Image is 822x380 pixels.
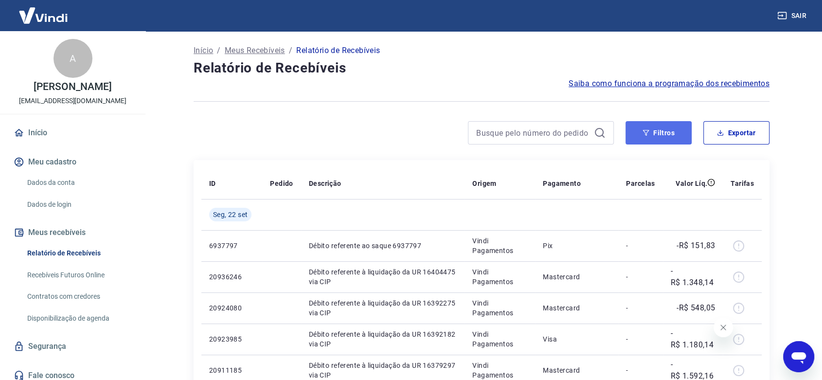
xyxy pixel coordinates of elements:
[472,361,527,380] p: Vindi Pagamentos
[23,173,134,193] a: Dados da conta
[543,179,581,188] p: Pagamento
[309,241,457,251] p: Débito referente ao saque 6937797
[23,287,134,307] a: Contratos com credores
[625,121,692,145] button: Filtros
[209,365,254,375] p: 20911185
[12,0,75,30] img: Vindi
[12,222,134,243] button: Meus recebíveis
[209,303,254,313] p: 20924080
[12,122,134,144] a: Início
[6,7,82,15] span: Olá! Precisa de ajuda?
[309,267,457,287] p: Débito referente à liquidação da UR 16404475 via CIP
[23,265,134,285] a: Recebíveis Futuros Online
[209,334,254,344] p: 20923985
[626,303,655,313] p: -
[296,45,380,56] p: Relatório de Recebíveis
[626,272,655,282] p: -
[476,126,590,140] input: Busque pelo número do pedido
[209,179,216,188] p: ID
[671,265,715,289] p: -R$ 1.348,14
[54,39,92,78] div: A
[472,236,527,255] p: Vindi Pagamentos
[783,341,814,372] iframe: Botão para abrir a janela de mensagens
[626,179,655,188] p: Parcelas
[569,78,769,90] a: Saiba como funciona a programação dos recebimentos
[12,151,134,173] button: Meu cadastro
[543,334,610,344] p: Visa
[19,96,126,106] p: [EMAIL_ADDRESS][DOMAIN_NAME]
[626,241,655,251] p: -
[309,179,341,188] p: Descrição
[23,243,134,263] a: Relatório de Recebíveis
[775,7,810,25] button: Sair
[23,195,134,215] a: Dados de login
[209,272,254,282] p: 20936246
[731,179,754,188] p: Tarifas
[472,267,527,287] p: Vindi Pagamentos
[309,329,457,349] p: Débito referente à liquidação da UR 16392182 via CIP
[23,308,134,328] a: Disponibilização de agenda
[676,179,707,188] p: Valor Líq.
[714,318,733,337] iframe: Fechar mensagem
[703,121,769,145] button: Exportar
[472,329,527,349] p: Vindi Pagamentos
[225,45,285,56] a: Meus Recebíveis
[194,45,213,56] a: Início
[472,298,527,318] p: Vindi Pagamentos
[626,334,655,344] p: -
[677,240,715,252] p: -R$ 151,83
[543,303,610,313] p: Mastercard
[543,272,610,282] p: Mastercard
[543,365,610,375] p: Mastercard
[209,241,254,251] p: 6937797
[217,45,220,56] p: /
[270,179,293,188] p: Pedido
[543,241,610,251] p: Pix
[309,361,457,380] p: Débito referente à liquidação da UR 16379297 via CIP
[289,45,292,56] p: /
[472,179,496,188] p: Origem
[309,298,457,318] p: Débito referente à liquidação da UR 16392275 via CIP
[671,327,715,351] p: -R$ 1.180,14
[677,302,715,314] p: -R$ 548,05
[194,58,769,78] h4: Relatório de Recebíveis
[34,82,111,92] p: [PERSON_NAME]
[626,365,655,375] p: -
[12,336,134,357] a: Segurança
[213,210,248,219] span: Seg, 22 set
